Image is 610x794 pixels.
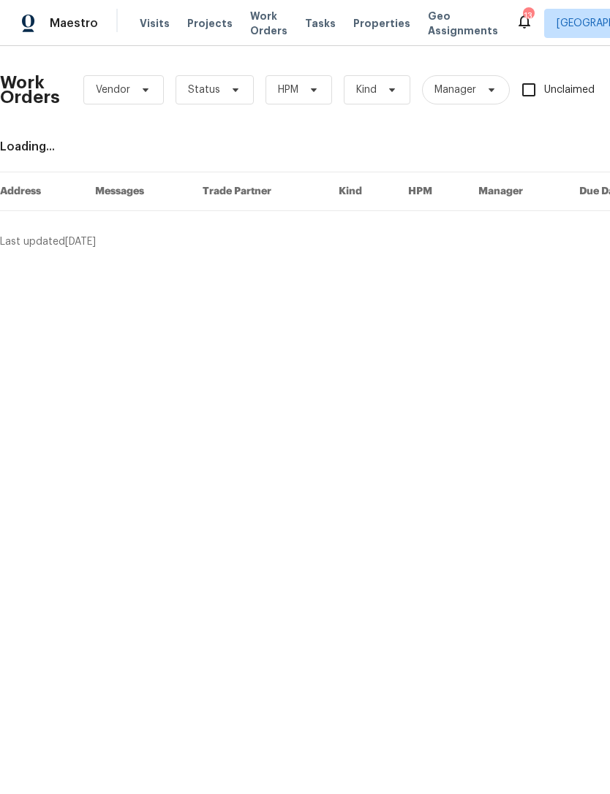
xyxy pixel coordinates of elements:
span: [DATE] [65,237,96,247]
span: Vendor [96,83,130,97]
th: HPM [396,172,467,211]
span: HPM [278,83,298,97]
span: Work Orders [250,9,287,38]
span: Unclaimed [544,83,595,98]
span: Kind [356,83,377,97]
th: Trade Partner [191,172,328,211]
span: Visits [140,16,170,31]
span: Maestro [50,16,98,31]
div: 13 [523,9,533,23]
span: Projects [187,16,233,31]
span: Properties [353,16,410,31]
th: Kind [327,172,396,211]
span: Manager [434,83,476,97]
th: Manager [467,172,568,211]
th: Messages [83,172,191,211]
span: Geo Assignments [428,9,498,38]
span: Status [188,83,220,97]
span: Tasks [305,18,336,28]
